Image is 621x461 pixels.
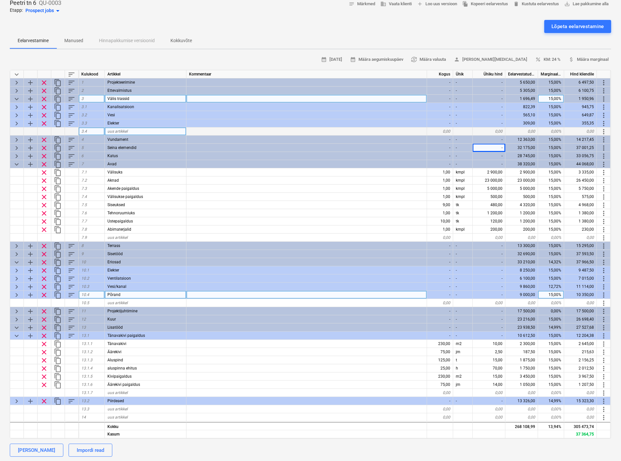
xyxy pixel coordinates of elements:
div: 230,00 [564,225,597,234]
div: 15,00% [538,136,564,144]
span: Lisa reale alamkategooria [26,242,34,250]
div: 1 200,00 [505,217,538,225]
div: - [473,266,505,274]
span: Rohkem toiminguid [600,209,608,217]
div: Kulukood [79,70,105,78]
div: - [473,250,505,258]
span: Eemalda rida [40,250,48,258]
div: 0,00 [473,127,505,136]
div: 33 210,00 [505,258,538,266]
div: - [427,160,453,168]
span: Eemalda rida [40,177,48,185]
div: kmpl [453,225,473,234]
div: - [453,136,473,144]
div: 15,00% [538,95,564,103]
button: [PERSON_NAME][MEDICAL_DATA] [451,55,530,65]
div: - [453,258,473,266]
div: - [453,160,473,168]
div: 23 000,00 [473,176,505,185]
div: Kommentaar [186,70,427,78]
div: 1 696,49 [505,95,538,103]
span: Dubleeri kategooriat [54,111,62,119]
span: Dubleeri rida [54,218,62,225]
div: 15,00% [538,160,564,168]
div: - [453,87,473,95]
div: - [453,95,473,103]
span: Loo uus versioon [417,0,457,8]
div: 15,00% [538,78,564,87]
div: 12 363,00 [505,136,538,144]
div: 15,00% [538,193,564,201]
div: - [473,78,505,87]
div: 32 690,00 [505,250,538,258]
span: Dubleeri kategooriat [54,258,62,266]
div: 0,00 [505,234,538,242]
div: 0,00 [427,234,453,242]
div: 15,00% [538,225,564,234]
div: 15,00% [538,201,564,209]
span: Laienda kategooriat [13,242,21,250]
div: 1 950,96 [564,95,597,103]
span: Dubleeri kategooriat [54,87,62,95]
span: Lisa reale alamkategooria [26,258,34,266]
div: kmpl [453,168,473,176]
div: - [427,87,453,95]
span: Eemalda rida [40,169,48,176]
div: - [427,144,453,152]
span: Eemalda rida [40,258,48,266]
span: Eemalda rida [40,136,48,144]
span: Laienda kategooriat [13,144,21,152]
div: - [473,87,505,95]
button: Määra aegumiskuupäev [347,55,406,65]
span: Rohkem toiminguid [600,128,608,136]
div: 0,00% [538,234,564,242]
span: Dubleeri kategooriat [54,250,62,258]
span: Laienda kategooriat [13,136,21,144]
div: - [473,111,505,119]
div: - [453,119,473,127]
span: Rohkem toiminguid [600,87,608,95]
div: tk [453,201,473,209]
p: Kokkuvõte [170,37,192,44]
div: - [473,103,505,111]
span: Eemalda rida [40,120,48,127]
div: 6 100,75 [564,87,597,95]
span: Dubleeri kategooriat [54,103,62,111]
div: 575,00 [564,193,597,201]
span: currency_exchange [411,57,417,62]
div: 28 745,00 [505,152,538,160]
div: 15,00% [538,168,564,176]
div: 37 001,25 [564,144,597,152]
span: Lisa reale alamkategooria [26,136,34,144]
div: 23 000,00 [505,176,538,185]
span: Sorteeri read kategooriasiseselt [68,136,75,144]
span: Määra aegumiskuupäev [350,56,403,63]
div: 0,00 [427,127,453,136]
p: Eelarvestamine [18,37,49,44]
span: Laienda kategooriat [13,87,21,95]
div: 5 305,00 [505,87,538,95]
div: 9 487,50 [564,266,597,274]
span: Lisa reale alamkategooria [26,79,34,87]
div: 15,00% [538,144,564,152]
span: Lisa reale alamkategooria [26,152,34,160]
div: 38 320,00 [505,160,538,168]
div: 200,00 [505,225,538,234]
span: Dubleeri kategooriat [54,79,62,87]
span: business [380,1,386,7]
div: 3 335,00 [564,168,597,176]
span: Sorteeri read kategooriasiseselt [68,103,75,111]
span: Lisa reale alamkategooria [26,267,34,274]
div: - [453,266,473,274]
div: 15,00% [538,111,564,119]
span: KM: 24 % [535,56,561,63]
span: Rohkem toiminguid [600,258,608,266]
div: 2 900,00 [505,168,538,176]
div: - [427,95,453,103]
button: [DATE] [318,55,345,65]
div: 822,39 [505,103,538,111]
div: 15,00% [538,266,564,274]
div: - [427,78,453,87]
span: Dubleeri kategooriat [54,144,62,152]
span: Eemalda rida [40,209,48,217]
